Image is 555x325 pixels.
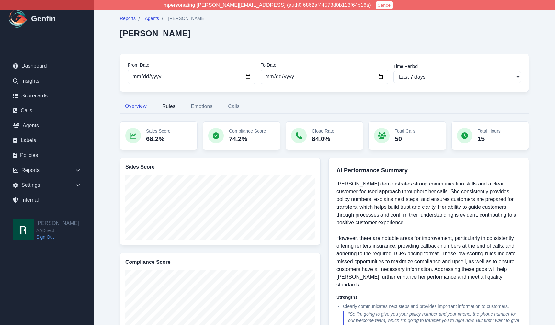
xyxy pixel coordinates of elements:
span: Agents [145,15,159,22]
img: Rob Kwok [13,219,34,240]
div: Reports [8,164,86,177]
button: Cancel [376,1,393,9]
a: Agents [8,119,86,132]
button: Rules [157,100,181,113]
a: Calls [8,104,86,117]
a: Scorecards [8,89,86,102]
p: Close Rate [312,128,334,134]
h3: Sales Score [125,163,315,171]
a: Policies [8,149,86,162]
p: 50 [395,134,416,143]
h2: [PERSON_NAME] [120,28,206,38]
h3: Compliance Score [125,258,315,266]
label: From Date [128,62,255,68]
p: 68.2% [146,134,170,143]
a: Dashboard [8,60,86,73]
p: Sales Score [146,128,170,134]
p: 15 [478,134,501,143]
a: Labels [8,134,86,147]
div: Settings [8,179,86,192]
p: Total Hours [478,128,501,134]
label: To Date [261,62,388,68]
p: 84.0% [312,134,334,143]
button: Calls [223,100,245,113]
span: / [162,16,163,23]
a: Internal [8,194,86,207]
label: Time Period [393,63,521,70]
img: Logo [8,8,28,29]
p: Clearly communicates next steps and provides important information to customers. [343,303,521,309]
h2: [PERSON_NAME] [36,219,79,227]
h5: Strengths [336,294,521,300]
span: [PERSON_NAME] [168,15,206,22]
p: Compliance Score [229,128,266,134]
a: Sign Out [36,234,79,240]
p: [PERSON_NAME] demonstrates strong communication skills and a clear, customer-focused approach thr... [336,180,521,289]
span: Reports [120,15,136,22]
p: 74.2% [229,134,266,143]
button: Emotions [186,100,218,113]
h3: AI Performance Summary [336,166,521,175]
a: Agents [145,15,159,23]
span: / [138,16,140,23]
span: AADirect [36,227,79,234]
button: Overview [120,100,152,113]
a: Insights [8,74,86,87]
p: Total Calls [395,128,416,134]
a: Reports [120,15,136,23]
h1: Genfin [31,14,56,24]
